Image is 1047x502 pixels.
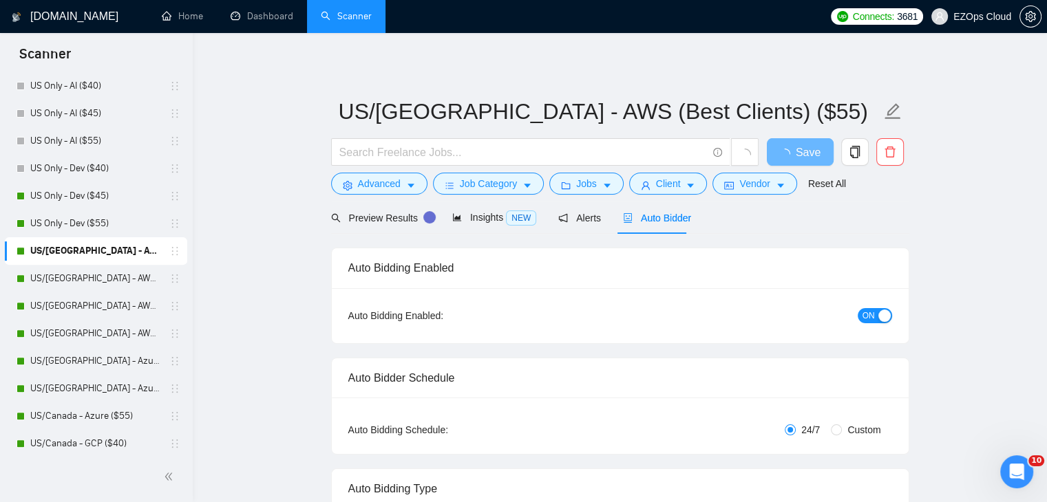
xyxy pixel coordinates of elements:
[739,149,751,161] span: loading
[876,138,904,166] button: delete
[30,237,161,265] a: US/[GEOGRAPHIC_DATA] - AWS (Best Clients) ($55)
[169,108,180,119] span: holder
[1019,11,1041,22] a: setting
[842,422,886,437] span: Custom
[169,411,180,422] span: holder
[30,402,161,430] a: US/Canada - Azure ($55)
[686,180,695,190] span: caret-down
[169,301,180,312] span: holder
[629,173,708,195] button: userClientcaret-down
[853,9,894,24] span: Connects:
[808,176,846,191] a: Reset All
[169,190,180,201] span: holder
[169,273,180,284] span: holder
[343,180,352,190] span: setting
[863,308,875,323] span: ON
[169,383,180,394] span: holder
[776,180,785,190] span: caret-down
[30,155,161,182] a: US Only - Dev ($40)
[558,212,601,223] span: Alerts
[452,212,536,223] span: Insights
[169,328,180,339] span: holder
[522,180,532,190] span: caret-down
[796,422,825,437] span: 24/7
[406,180,416,190] span: caret-down
[796,144,821,161] span: Save
[321,10,372,22] a: searchScanner
[623,213,633,223] span: robot
[433,173,544,195] button: barsJob Categorycaret-down
[331,213,341,223] span: search
[30,375,161,402] a: US/[GEOGRAPHIC_DATA] - Azure ($45)
[549,173,624,195] button: folderJobscaret-down
[841,138,869,166] button: copy
[339,144,707,161] input: Search Freelance Jobs...
[12,6,21,28] img: logo
[339,94,881,129] input: Scanner name...
[169,218,180,229] span: holder
[641,180,651,190] span: user
[169,135,180,146] span: holder
[1020,11,1041,22] span: setting
[30,320,161,347] a: US/[GEOGRAPHIC_DATA] - AWS ($55)
[897,9,918,24] span: 3681
[348,308,529,323] div: Auto Bidding Enabled:
[169,163,180,174] span: holder
[30,430,161,457] a: US/Canada - GCP ($40)
[842,146,868,158] span: copy
[30,347,161,375] a: US/[GEOGRAPHIC_DATA] - Azure ($40)
[169,438,180,449] span: holder
[558,213,568,223] span: notification
[30,100,161,127] a: US Only - AI ($45)
[331,212,430,223] span: Preview Results
[30,127,161,155] a: US Only - AI ($55)
[348,358,892,397] div: Auto Bidder Schedule
[623,212,691,223] span: Auto Bidder
[231,10,293,22] a: dashboardDashboard
[164,470,178,483] span: double-left
[331,173,427,195] button: settingAdvancedcaret-down
[445,180,454,190] span: bars
[837,11,848,22] img: upwork-logo.png
[712,173,796,195] button: idcardVendorcaret-down
[1028,455,1044,466] span: 10
[884,102,902,120] span: edit
[348,248,892,287] div: Auto Bidding Enabled
[713,148,722,157] span: info-circle
[656,176,681,191] span: Client
[162,10,203,22] a: homeHome
[767,138,834,166] button: Save
[561,180,571,190] span: folder
[506,210,536,226] span: NEW
[1019,6,1041,28] button: setting
[602,180,612,190] span: caret-down
[358,176,401,191] span: Advanced
[724,180,734,190] span: idcard
[30,72,161,100] a: US Only - AI ($40)
[452,212,462,222] span: area-chart
[30,265,161,292] a: US/[GEOGRAPHIC_DATA] - AWS ($40)
[1000,455,1033,488] iframe: Intercom live chat
[739,176,770,191] span: Vendor
[169,80,180,91] span: holder
[30,182,161,210] a: US Only - Dev ($45)
[423,211,436,223] div: Tooltip anchor
[779,149,796,160] span: loading
[8,44,82,73] span: Scanner
[576,176,597,191] span: Jobs
[30,292,161,320] a: US/[GEOGRAPHIC_DATA] - AWS ($45)
[877,146,903,158] span: delete
[30,210,161,237] a: US Only - Dev ($55)
[348,422,529,437] div: Auto Bidding Schedule:
[169,356,180,367] span: holder
[169,245,180,257] span: holder
[935,12,944,21] span: user
[460,176,517,191] span: Job Category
